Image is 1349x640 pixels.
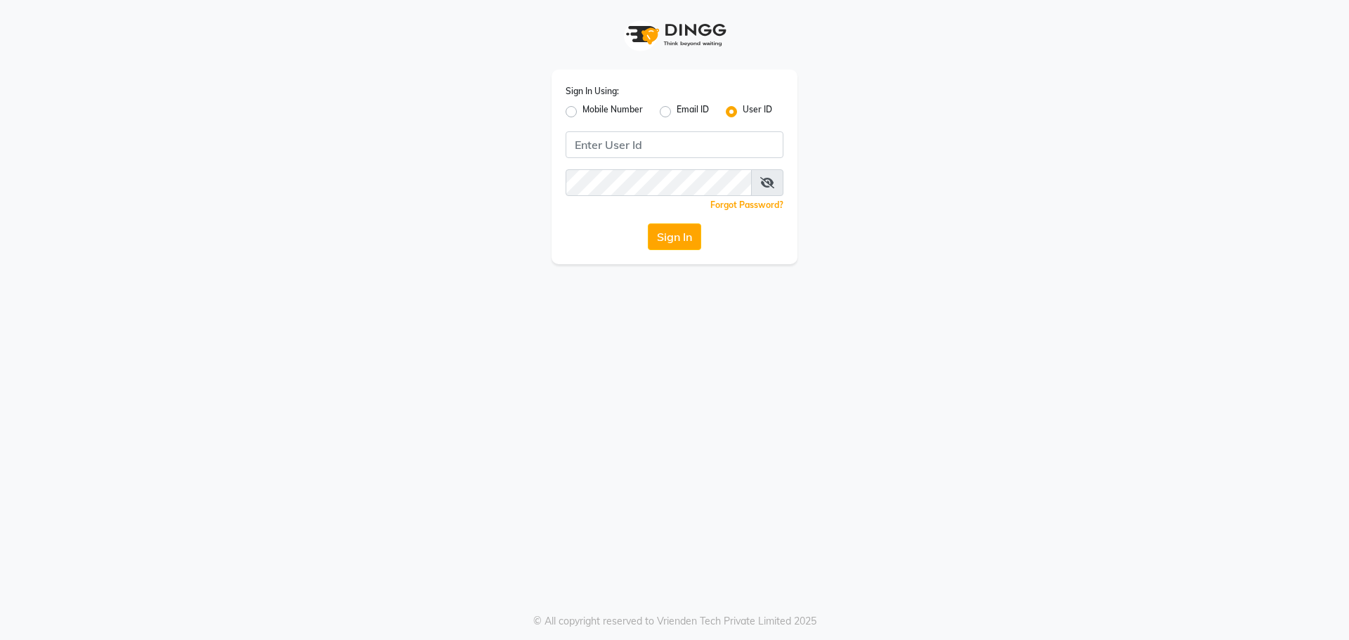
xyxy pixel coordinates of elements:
label: User ID [743,103,772,120]
label: Email ID [677,103,709,120]
input: Username [566,169,752,196]
label: Mobile Number [582,103,643,120]
button: Sign In [648,223,701,250]
label: Sign In Using: [566,85,619,98]
input: Username [566,131,783,158]
a: Forgot Password? [710,200,783,210]
img: logo1.svg [618,14,731,55]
